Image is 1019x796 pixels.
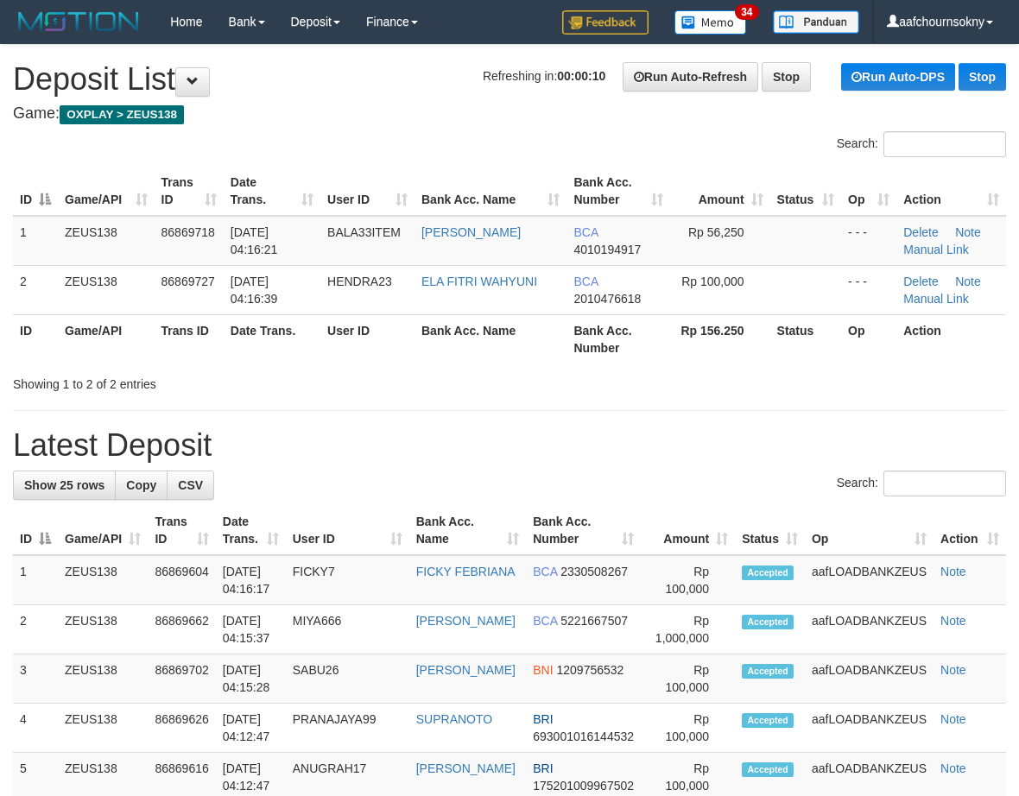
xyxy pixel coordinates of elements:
td: Rp 100,000 [641,555,735,605]
th: Amount: activate to sort column ascending [670,167,770,216]
h1: Latest Deposit [13,428,1006,463]
a: Copy [115,471,168,500]
th: Game/API: activate to sort column ascending [58,506,148,555]
span: Copy 175201009967502 to clipboard [533,779,634,793]
td: ZEUS138 [58,704,148,753]
a: SUPRANOTO [416,712,492,726]
td: SABU26 [286,654,409,704]
td: aafLOADBANKZEUS [805,605,934,654]
a: [PERSON_NAME] [416,761,516,775]
th: Status [770,314,842,363]
img: Feedback.jpg [562,10,649,35]
span: 34 [735,4,758,20]
a: [PERSON_NAME] [421,225,521,239]
span: [DATE] 04:16:39 [231,275,278,306]
th: Game/API [58,314,155,363]
td: 86869662 [148,605,215,654]
a: Delete [903,275,938,288]
a: ELA FITRI WAHYUNI [421,275,537,288]
a: Manual Link [903,292,969,306]
span: BCA [573,275,598,288]
td: ZEUS138 [58,654,148,704]
th: Trans ID: activate to sort column ascending [148,506,215,555]
span: Copy 4010194917 to clipboard [573,243,641,256]
th: Trans ID: activate to sort column ascending [155,167,224,216]
td: ZEUS138 [58,555,148,605]
a: CSV [167,471,214,500]
span: CSV [178,478,203,492]
a: Note [940,761,966,775]
th: Date Trans.: activate to sort column ascending [224,167,320,216]
a: Run Auto-Refresh [623,62,758,92]
td: Rp 100,000 [641,654,735,704]
a: FICKY FEBRIANA [416,565,516,578]
td: 86869604 [148,555,215,605]
span: Refreshing in: [483,69,605,83]
a: Note [940,565,966,578]
span: 86869718 [161,225,215,239]
span: OXPLAY > ZEUS138 [60,105,184,124]
td: [DATE] 04:16:17 [216,555,286,605]
label: Search: [837,471,1006,496]
td: 4 [13,704,58,753]
span: Copy 2010476618 to clipboard [573,292,641,306]
img: panduan.png [773,10,859,34]
th: Date Trans. [224,314,320,363]
th: User ID: activate to sort column ascending [320,167,415,216]
strong: 00:00:10 [557,69,605,83]
th: Action: activate to sort column ascending [934,506,1006,555]
a: [PERSON_NAME] [416,663,516,677]
a: Note [955,275,981,288]
div: Showing 1 to 2 of 2 entries [13,369,412,393]
td: Rp 1,000,000 [641,605,735,654]
th: Bank Acc. Number [566,314,669,363]
span: BALA33ITEM [327,225,401,239]
span: BRI [533,761,553,775]
span: Copy 1209756532 to clipboard [556,663,623,677]
a: Delete [903,225,938,239]
th: Bank Acc. Name [415,314,566,363]
span: BCA [573,225,598,239]
a: Stop [959,63,1006,91]
span: [DATE] 04:16:21 [231,225,278,256]
th: ID: activate to sort column descending [13,506,58,555]
span: BRI [533,712,553,726]
th: Trans ID [155,314,224,363]
td: 86869702 [148,654,215,704]
label: Search: [837,131,1006,157]
th: Bank Acc. Name: activate to sort column ascending [415,167,566,216]
span: Accepted [742,615,794,629]
img: Button%20Memo.svg [674,10,747,35]
span: Rp 100,000 [681,275,744,288]
td: ZEUS138 [58,265,155,314]
th: Op: activate to sort column ascending [841,167,896,216]
a: Note [940,663,966,677]
th: Op [841,314,896,363]
span: 86869727 [161,275,215,288]
td: [DATE] 04:15:28 [216,654,286,704]
span: Copy [126,478,156,492]
span: Accepted [742,762,794,777]
span: BCA [533,565,557,578]
td: [DATE] 04:15:37 [216,605,286,654]
input: Search: [883,471,1006,496]
td: aafLOADBANKZEUS [805,704,934,753]
a: Stop [762,62,811,92]
input: Search: [883,131,1006,157]
span: Accepted [742,565,794,580]
td: aafLOADBANKZEUS [805,654,934,704]
th: Bank Acc. Number: activate to sort column ascending [566,167,669,216]
td: FICKY7 [286,555,409,605]
a: Note [940,614,966,628]
span: Rp 56,250 [688,225,744,239]
th: Op: activate to sort column ascending [805,506,934,555]
td: 1 [13,555,58,605]
th: Game/API: activate to sort column ascending [58,167,155,216]
span: Accepted [742,664,794,679]
td: 2 [13,605,58,654]
span: BCA [533,614,557,628]
span: Accepted [742,713,794,728]
th: Rp 156.250 [670,314,770,363]
span: BNI [533,663,553,677]
td: - - - [841,216,896,266]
